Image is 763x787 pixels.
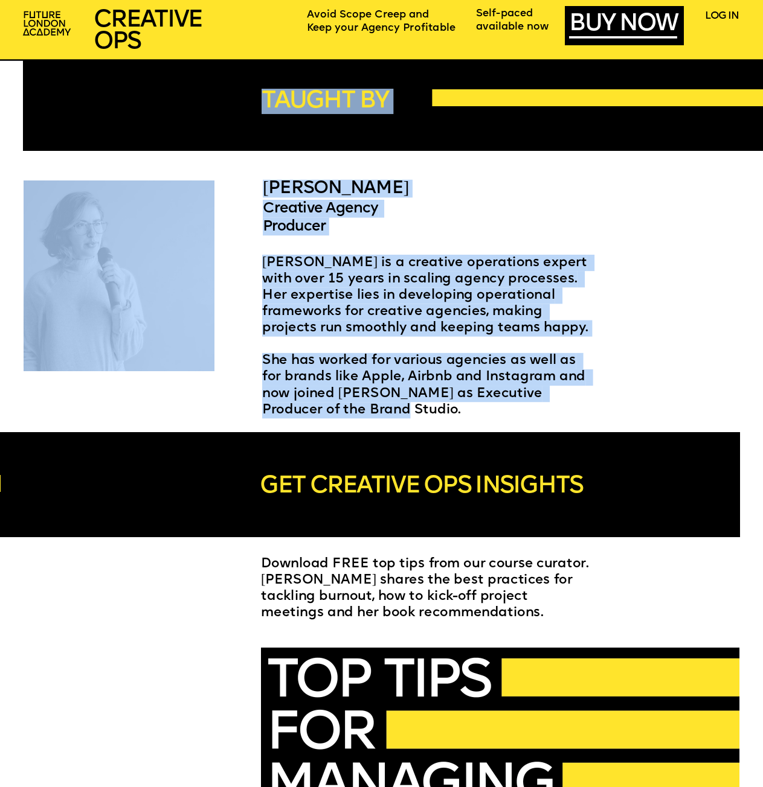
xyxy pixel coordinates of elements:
span: Creative Agency Producer [263,202,381,234]
span: Avoid Scope Creep and [307,9,429,21]
span: CREATIVE OPS [94,9,202,54]
span: She has worked for various agencies as well as for brands like Apple, Airbnb and Instagram and no... [262,355,589,418]
span: Keep your Agency Profitable [307,22,455,34]
span: [PERSON_NAME] [263,180,409,198]
img: upload-38f1026f-a674-439f-99da-eea55d3ead0f.jpg [24,180,214,371]
a: BUY NOW [569,13,677,39]
span: Self-paced [476,8,533,20]
a: LOG IN [705,10,739,22]
span: Download FREE top tips from our course curator. [PERSON_NAME] shares the best practices for tackl... [261,558,593,620]
span: GET CREATIVE OPS INSIGHTS [260,475,582,499]
span: available now [476,22,549,33]
span: TAUGHT BY [262,90,389,113]
img: upload-2f72e7a8-3806-41e8-b55b-d754ac055a4a.png [19,7,77,42]
span: [PERSON_NAME] is a creative operations expert with over 15 years in scaling agency processes. Her... [262,256,591,336]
